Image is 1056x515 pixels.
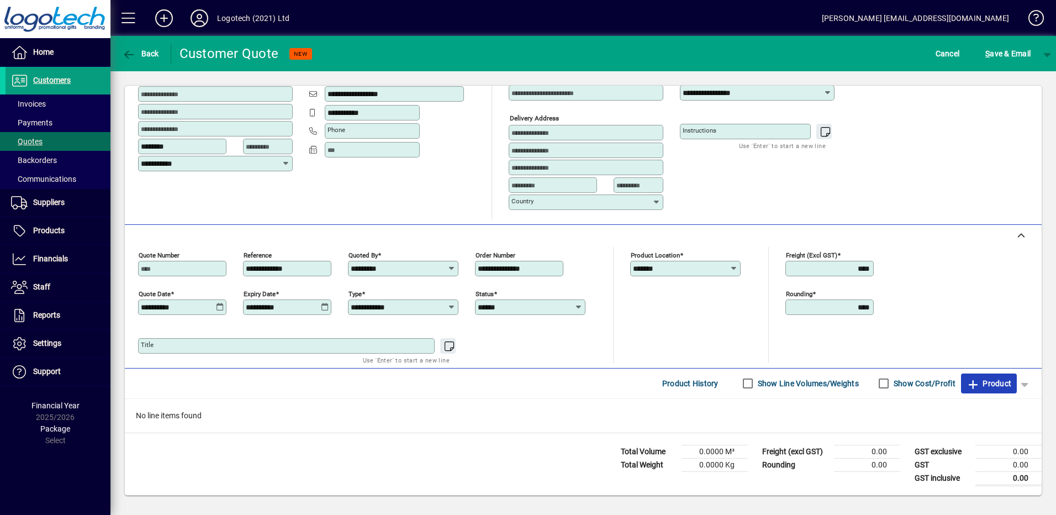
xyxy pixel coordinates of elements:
button: Back [119,44,162,64]
span: Reports [33,311,60,319]
span: Suppliers [33,198,65,207]
a: Settings [6,330,110,358]
label: Show Line Volumes/Weights [756,378,859,389]
span: Backorders [11,156,57,165]
a: Suppliers [6,189,110,217]
span: Customers [33,76,71,85]
a: Communications [6,170,110,188]
span: Support [33,367,61,376]
a: Staff [6,274,110,301]
td: GST inclusive [909,471,975,485]
span: Financials [33,254,68,263]
mat-label: Title [141,341,154,349]
span: Settings [33,339,61,348]
td: Total Weight [615,458,682,471]
mat-label: Quote date [139,290,171,297]
mat-label: Type [349,290,362,297]
span: Payments [11,118,52,127]
a: Products [6,217,110,245]
td: 0.00 [975,471,1042,485]
mat-hint: Use 'Enter' to start a new line [363,354,450,366]
span: Home [33,48,54,56]
span: Package [40,424,70,433]
span: Staff [33,282,50,291]
button: Save & Email [980,44,1036,64]
td: 0.00 [975,458,1042,471]
span: Back [122,49,159,58]
mat-label: Country [511,197,534,205]
a: Home [6,39,110,66]
span: Communications [11,175,76,183]
a: Support [6,358,110,386]
a: Backorders [6,151,110,170]
mat-label: Instructions [683,127,716,134]
td: Freight (excl GST) [757,445,834,458]
td: 0.00 [975,445,1042,458]
mat-label: Freight (excl GST) [786,251,837,259]
app-page-header-button: Back [110,44,171,64]
mat-label: Quoted by [349,251,378,259]
mat-hint: Use 'Enter' to start a new line [739,139,826,152]
div: Customer Quote [179,45,279,62]
button: Add [146,8,182,28]
a: Knowledge Base [1020,2,1042,38]
td: 0.0000 Kg [682,458,748,471]
td: GST [909,458,975,471]
span: Products [33,226,65,235]
td: 0.0000 M³ [682,445,748,458]
span: Invoices [11,99,46,108]
span: S [985,49,990,58]
button: Cancel [933,44,963,64]
button: Product History [658,374,723,393]
div: [PERSON_NAME] [EMAIL_ADDRESS][DOMAIN_NAME] [822,9,1009,27]
span: NEW [294,50,308,57]
div: Logotech (2021) Ltd [217,9,289,27]
mat-label: Expiry date [244,290,276,297]
a: Payments [6,113,110,132]
mat-label: Rounding [786,290,812,297]
button: Product [961,374,1017,393]
span: ave & Email [985,45,1031,62]
td: 0.00 [834,458,900,471]
span: Product [967,375,1011,392]
mat-label: Reference [244,251,272,259]
div: No line items found [125,399,1042,433]
mat-label: Quote number [139,251,179,259]
a: Invoices [6,94,110,113]
td: 0.00 [834,445,900,458]
button: Profile [182,8,217,28]
label: Show Cost/Profit [891,378,955,389]
a: Reports [6,302,110,329]
td: Rounding [757,458,834,471]
td: GST exclusive [909,445,975,458]
span: Financial Year [31,401,80,410]
span: Product History [662,375,719,392]
span: Quotes [11,137,43,146]
mat-label: Order number [476,251,515,259]
a: Financials [6,245,110,273]
mat-label: Phone [328,126,345,134]
mat-label: Status [476,290,494,297]
td: Total Volume [615,445,682,458]
a: Quotes [6,132,110,151]
mat-label: Product location [631,251,680,259]
span: Cancel [936,45,960,62]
